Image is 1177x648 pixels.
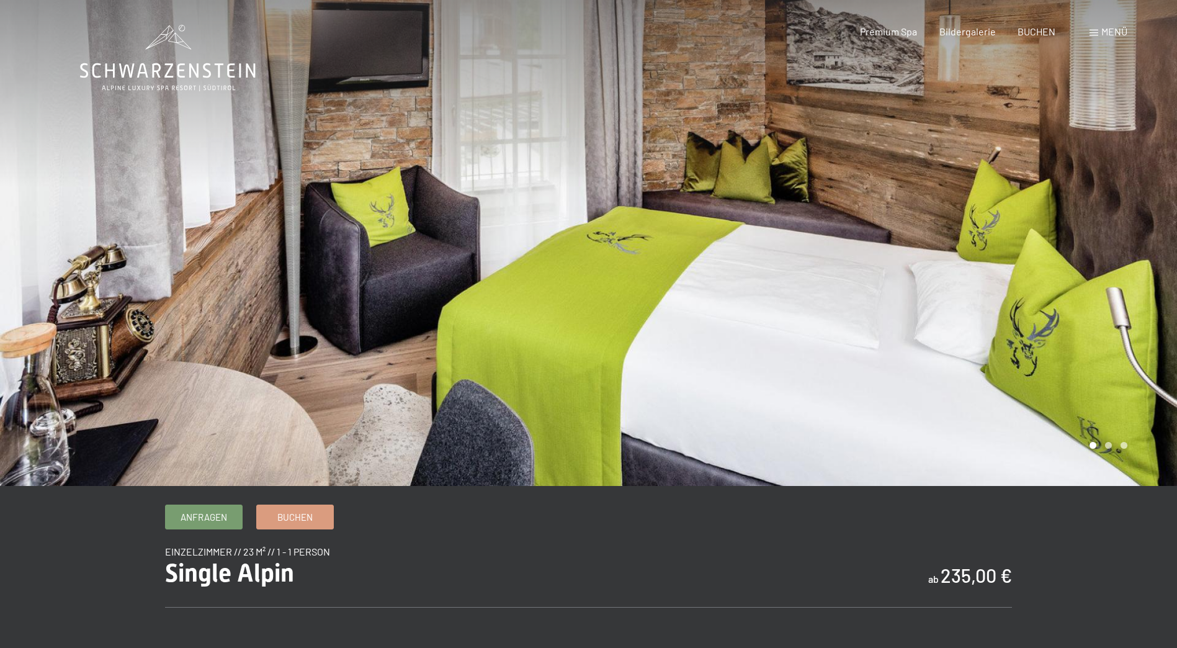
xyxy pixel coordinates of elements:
[165,559,294,588] span: Single Alpin
[939,25,996,37] a: Bildergalerie
[257,505,333,529] a: Buchen
[277,511,313,524] span: Buchen
[941,564,1012,587] b: 235,00 €
[166,505,242,529] a: Anfragen
[860,25,917,37] a: Premium Spa
[1101,25,1127,37] span: Menü
[165,546,330,557] span: Einzelzimmer // 23 m² // 1 - 1 Person
[928,573,939,585] span: ab
[1018,25,1055,37] a: BUCHEN
[181,511,227,524] span: Anfragen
